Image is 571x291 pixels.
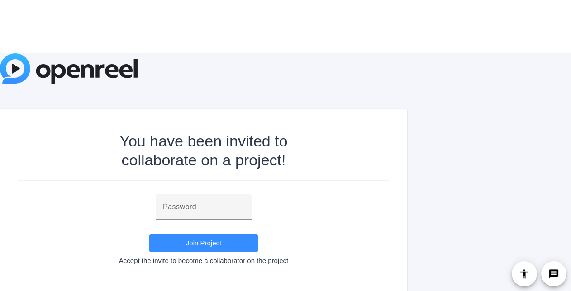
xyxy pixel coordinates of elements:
input: Password [163,202,244,212]
div: You have been invited to collaborate on a project! [95,131,312,169]
mat-icon: accessibility [519,268,530,279]
mat-icon: message [548,268,559,279]
span: Join Project [186,239,221,247]
button: Join Project [149,234,258,252]
div: Accept the invite to become a collaborator on the project [18,257,389,265]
